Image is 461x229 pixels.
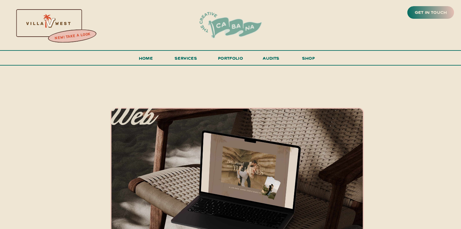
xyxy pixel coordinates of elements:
[216,54,245,66] a: portfolio
[414,8,448,17] a: get in touch
[173,54,199,66] a: services
[9,78,156,166] p: All-inclusive branding, web design & copy
[294,54,323,65] a: shop
[47,30,98,42] a: new! take a look
[262,54,281,65] a: audits
[136,54,156,66] a: Home
[175,55,197,61] span: services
